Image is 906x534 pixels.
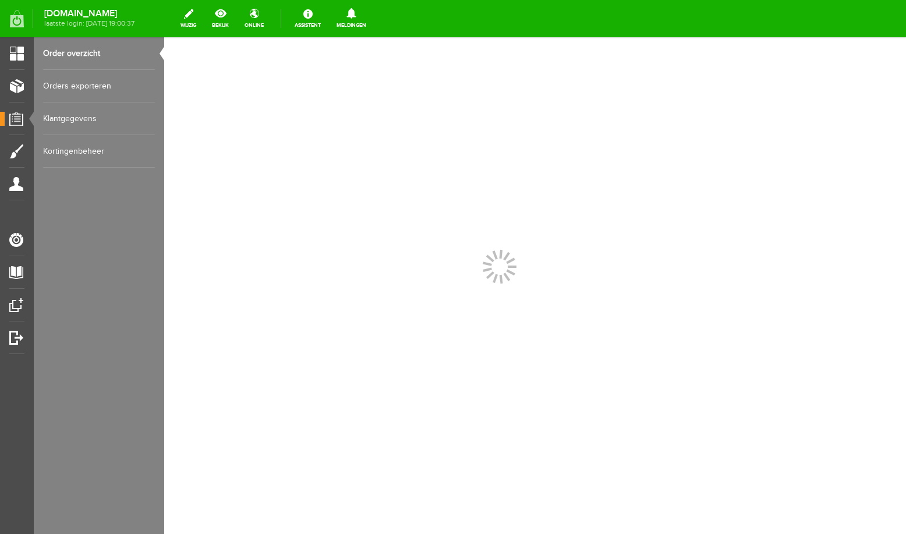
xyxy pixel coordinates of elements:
a: Klantgegevens [43,102,155,135]
a: wijzig [174,6,203,31]
strong: [DOMAIN_NAME] [44,10,135,17]
a: Kortingenbeheer [43,135,155,168]
a: bekijk [205,6,236,31]
a: online [238,6,271,31]
a: Orders exporteren [43,70,155,102]
a: Order overzicht [43,37,155,70]
a: Meldingen [330,6,373,31]
a: Assistent [288,6,328,31]
span: laatste login: [DATE] 19:00:37 [44,20,135,27]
